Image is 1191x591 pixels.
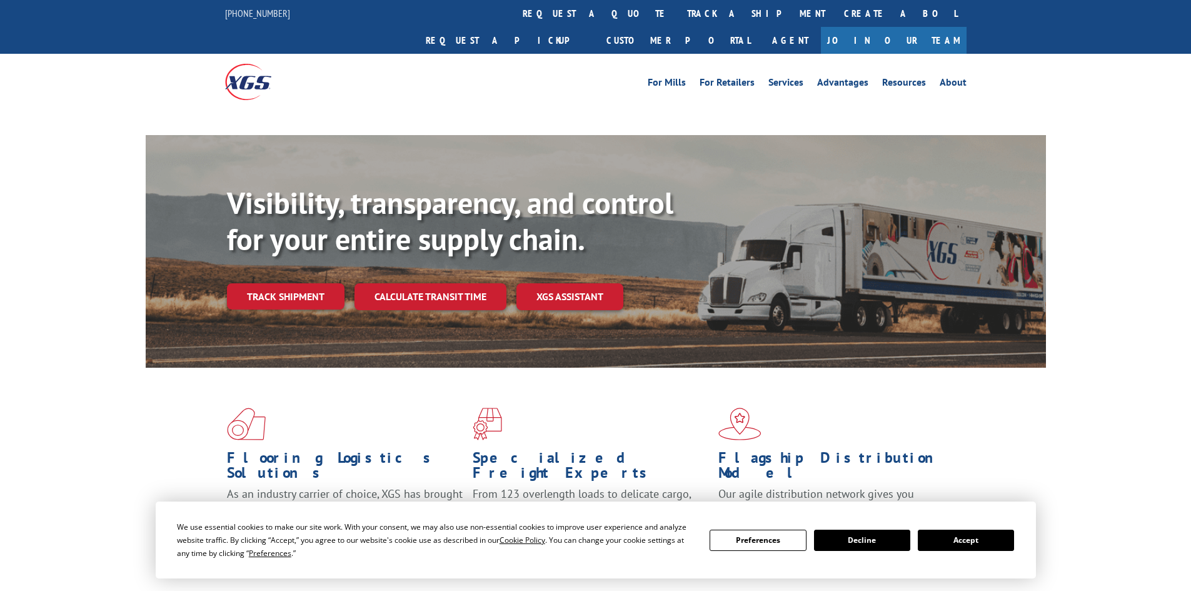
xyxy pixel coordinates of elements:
a: Request a pickup [416,27,597,54]
img: xgs-icon-flagship-distribution-model-red [718,408,761,440]
h1: Flooring Logistics Solutions [227,450,463,487]
button: Accept [918,530,1014,551]
a: Join Our Team [821,27,967,54]
button: Decline [814,530,910,551]
div: Cookie Consent Prompt [156,502,1036,578]
h1: Specialized Freight Experts [473,450,709,487]
a: Agent [760,27,821,54]
h1: Flagship Distribution Model [718,450,955,487]
span: As an industry carrier of choice, XGS has brought innovation and dedication to flooring logistics... [227,487,463,531]
div: We use essential cookies to make our site work. With your consent, we may also use non-essential ... [177,520,695,560]
a: [PHONE_NUMBER] [225,7,290,19]
span: Preferences [249,548,291,558]
a: Advantages [817,78,868,91]
a: For Retailers [700,78,755,91]
button: Preferences [710,530,806,551]
span: Cookie Policy [500,535,545,545]
img: xgs-icon-focused-on-flooring-red [473,408,502,440]
a: Track shipment [227,283,344,310]
a: Customer Portal [597,27,760,54]
a: Calculate transit time [354,283,506,310]
p: From 123 overlength loads to delicate cargo, our experienced staff knows the best way to move you... [473,487,709,542]
a: XGS ASSISTANT [516,283,623,310]
span: Our agile distribution network gives you nationwide inventory management on demand. [718,487,948,516]
a: For Mills [648,78,686,91]
b: Visibility, transparency, and control for your entire supply chain. [227,183,673,258]
a: Resources [882,78,926,91]
a: Services [768,78,803,91]
img: xgs-icon-total-supply-chain-intelligence-red [227,408,266,440]
a: About [940,78,967,91]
